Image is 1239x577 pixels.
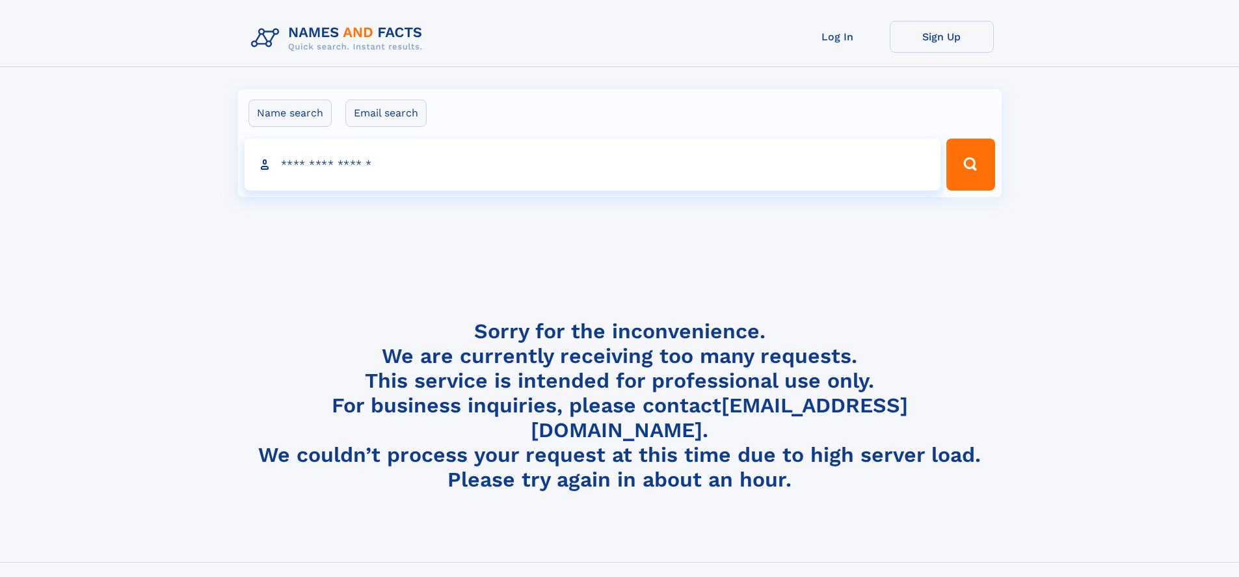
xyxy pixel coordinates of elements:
[246,319,994,492] h4: Sorry for the inconvenience. We are currently receiving too many requests. This service is intend...
[246,21,433,56] img: Logo Names and Facts
[946,139,994,191] button: Search Button
[890,21,994,53] a: Sign Up
[786,21,890,53] a: Log In
[248,100,332,127] label: Name search
[345,100,427,127] label: Email search
[531,393,908,442] a: [EMAIL_ADDRESS][DOMAIN_NAME]
[245,139,941,191] input: search input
